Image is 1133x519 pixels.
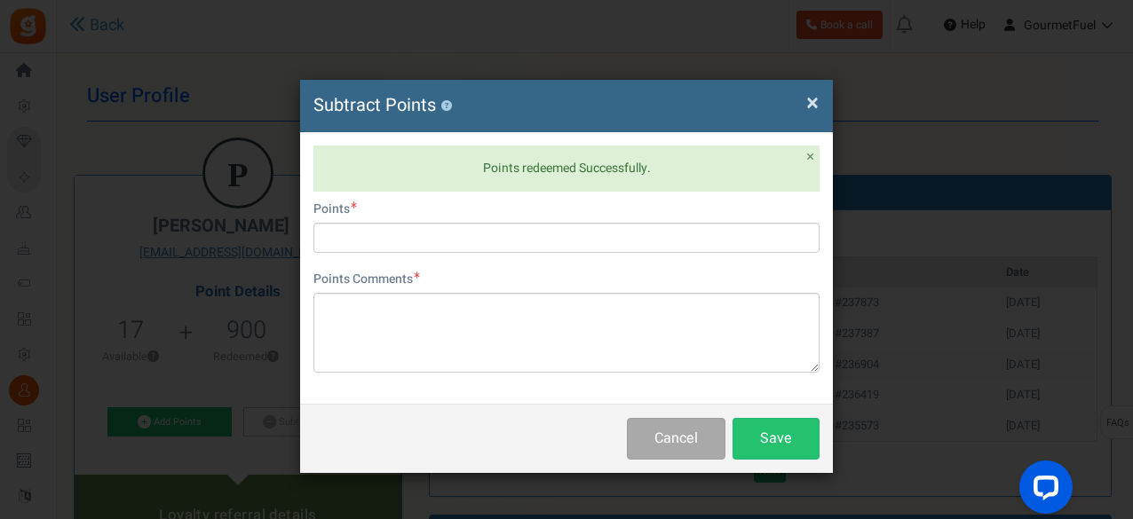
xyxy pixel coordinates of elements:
[313,145,820,192] div: Points redeemed Successfully.
[313,201,357,218] label: Points
[313,271,420,288] label: Points Comments
[806,86,819,120] span: ×
[313,93,820,119] h4: Subtract Points
[733,418,820,460] button: Save
[806,145,814,168] span: ×
[627,418,725,460] button: Cancel
[440,100,452,112] button: ?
